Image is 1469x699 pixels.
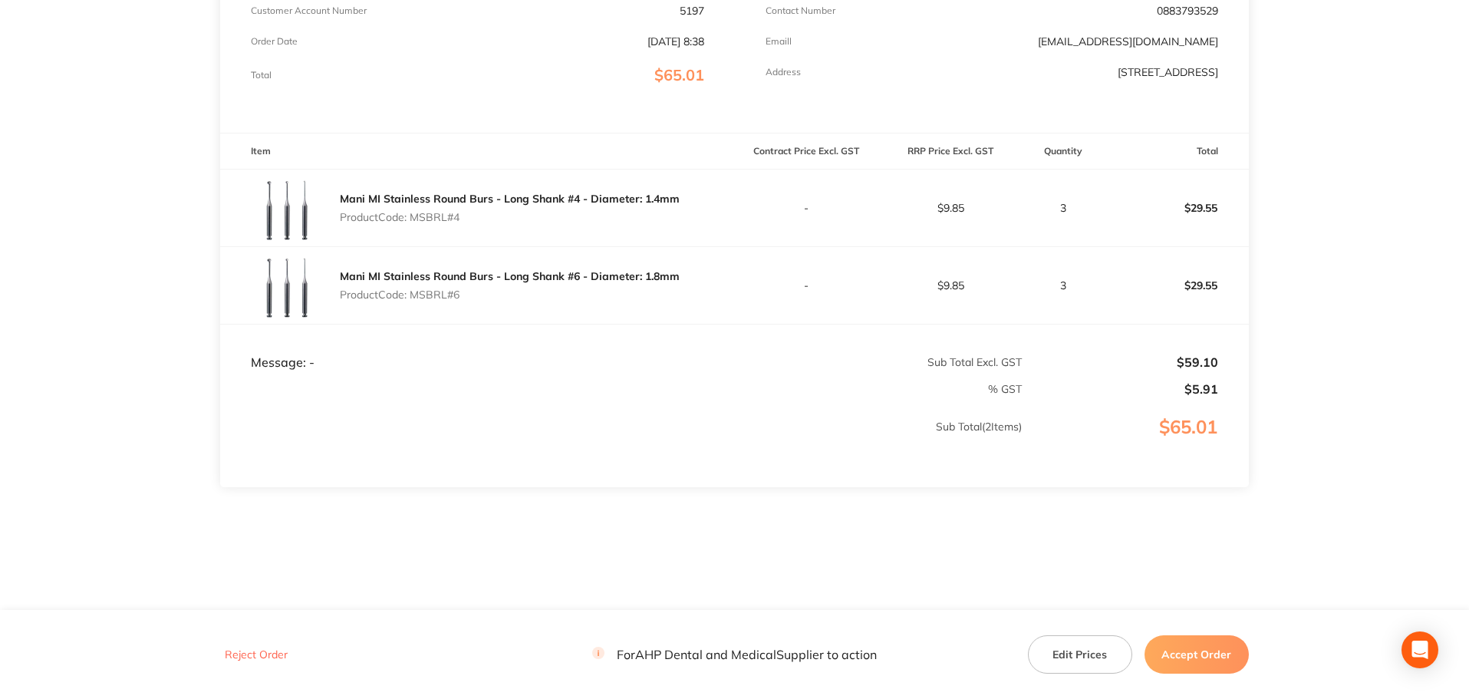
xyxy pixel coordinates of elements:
[1023,134,1105,170] th: Quantity
[879,202,1022,214] p: $9.85
[1038,35,1218,48] a: [EMAIL_ADDRESS][DOMAIN_NAME]
[251,36,298,47] p: Order Date
[766,67,801,77] p: Address
[680,5,704,17] p: 5197
[1023,279,1104,292] p: 3
[654,65,704,84] span: $65.01
[340,269,680,283] a: Mani MI Stainless Round Burs - Long Shank #6 - Diameter: 1.8mm
[1157,5,1218,17] p: 0883793529
[1118,66,1218,78] p: [STREET_ADDRESS]
[647,35,704,48] p: [DATE] 8:38
[1105,267,1248,304] p: $29.55
[766,5,835,16] p: Contact Number
[1401,631,1438,668] div: Open Intercom Messenger
[251,247,328,324] img: Zm5yMHJuNg
[736,202,878,214] p: -
[1028,635,1132,674] button: Edit Prices
[1023,382,1218,396] p: $5.91
[220,324,734,370] td: Message: -
[1023,417,1248,469] p: $65.01
[736,279,878,292] p: -
[592,647,877,661] p: For AHP Dental and Medical Supplier to action
[251,70,272,81] p: Total
[736,356,1022,368] p: Sub Total Excl. GST
[1145,635,1249,674] button: Accept Order
[735,134,879,170] th: Contract Price Excl. GST
[1023,355,1218,369] p: $59.10
[220,134,734,170] th: Item
[1105,190,1248,226] p: $29.55
[766,36,792,47] p: Emaill
[878,134,1023,170] th: RRP Price Excl. GST
[1023,202,1104,214] p: 3
[221,420,1022,463] p: Sub Total ( 2 Items)
[340,211,680,223] p: Product Code: MSBRL#4
[879,279,1022,292] p: $9.85
[340,192,680,206] a: Mani MI Stainless Round Burs - Long Shank #4 - Diameter: 1.4mm
[251,170,328,246] img: c3BuMjU1ag
[251,5,367,16] p: Customer Account Number
[221,383,1022,395] p: % GST
[220,648,292,661] button: Reject Order
[340,289,680,301] p: Product Code: MSBRL#6
[1105,134,1249,170] th: Total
